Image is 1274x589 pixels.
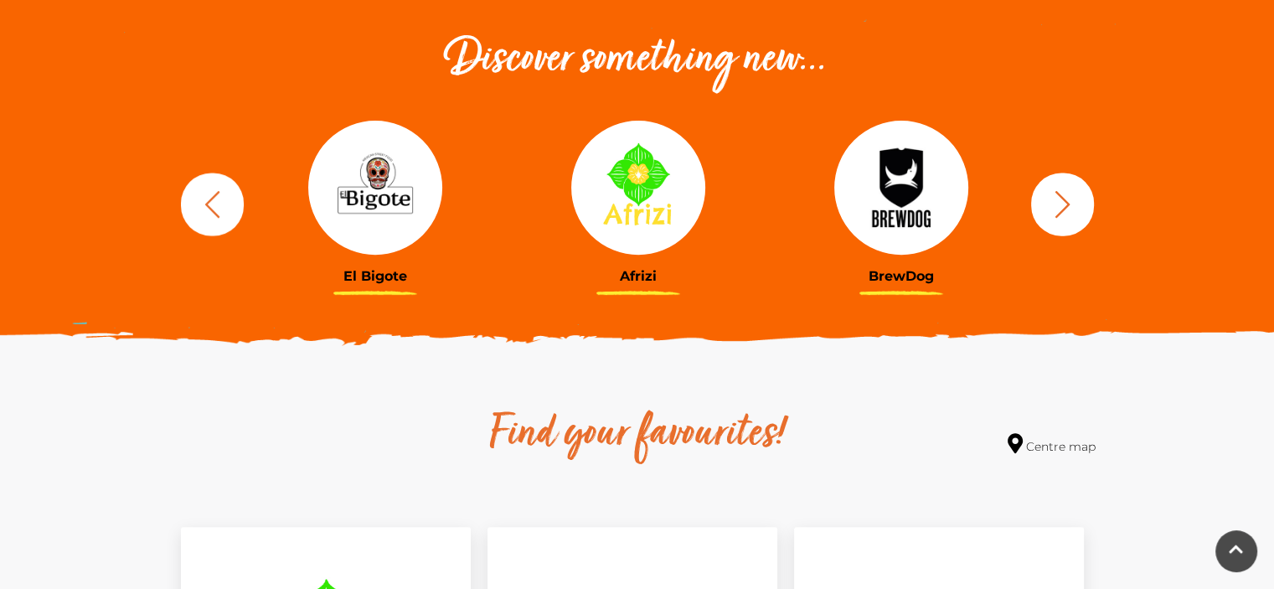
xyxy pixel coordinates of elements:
h3: Afrizi [519,268,757,284]
a: El Bigote [256,121,494,284]
h3: El Bigote [256,268,494,284]
a: Centre map [1008,433,1096,456]
h3: BrewDog [782,268,1020,284]
h2: Discover something new... [173,34,1102,87]
h2: Find your favourites! [332,408,943,462]
a: Afrizi [519,121,757,284]
a: BrewDog [782,121,1020,284]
